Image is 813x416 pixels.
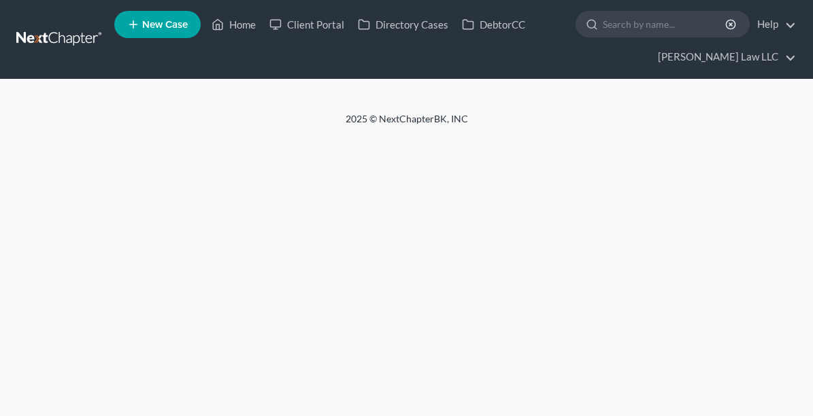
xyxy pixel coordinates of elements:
span: New Case [142,20,188,30]
a: DebtorCC [455,12,532,37]
a: Help [750,12,796,37]
a: Home [205,12,263,37]
a: [PERSON_NAME] Law LLC [651,45,796,69]
a: Directory Cases [351,12,455,37]
div: 2025 © NextChapterBK, INC [80,112,733,137]
a: Client Portal [263,12,351,37]
input: Search by name... [603,12,727,37]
